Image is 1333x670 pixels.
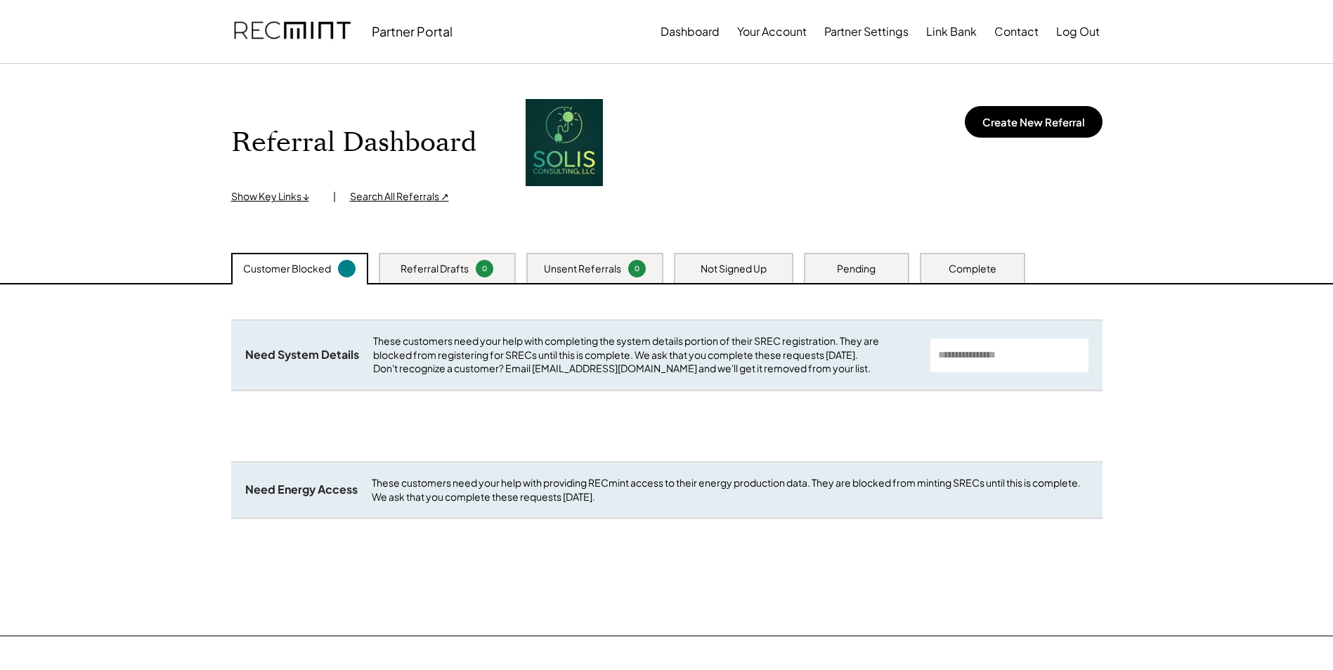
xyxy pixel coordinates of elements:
button: Create New Referral [965,106,1103,138]
button: Link Bank [926,18,977,46]
div: Show Key Links ↓ [231,190,319,204]
img: https%3A%2F%2F81c9f9a64b6149b79fe163a7ab40bc5d.cdn.bubble.io%2Ff1743624901462x396004178998782300%... [526,99,603,186]
button: Dashboard [661,18,720,46]
div: 0 [630,263,644,274]
img: recmint-logotype%403x.png [234,8,351,55]
div: Search All Referrals ↗ [350,190,449,204]
button: Your Account [737,18,807,46]
div: Referral Drafts [401,262,469,276]
div: Need System Details [245,348,359,362]
div: Need Energy Access [245,482,358,497]
div: Unsent Referrals [544,262,621,276]
button: Partner Settings [824,18,909,46]
div: Pending [837,262,876,276]
button: Log Out [1056,18,1100,46]
h1: Referral Dashboard [231,126,476,159]
div: 0 [478,263,491,274]
div: Partner Portal [372,23,453,39]
div: These customers need your help with completing the system details portion of their SREC registrat... [373,334,916,376]
div: | [333,190,336,204]
div: Not Signed Up [701,262,767,276]
div: These customers need your help with providing RECmint access to their energy production data. The... [372,476,1088,504]
div: Customer Blocked [243,262,331,276]
button: Contact [994,18,1039,46]
div: Complete [949,262,996,276]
